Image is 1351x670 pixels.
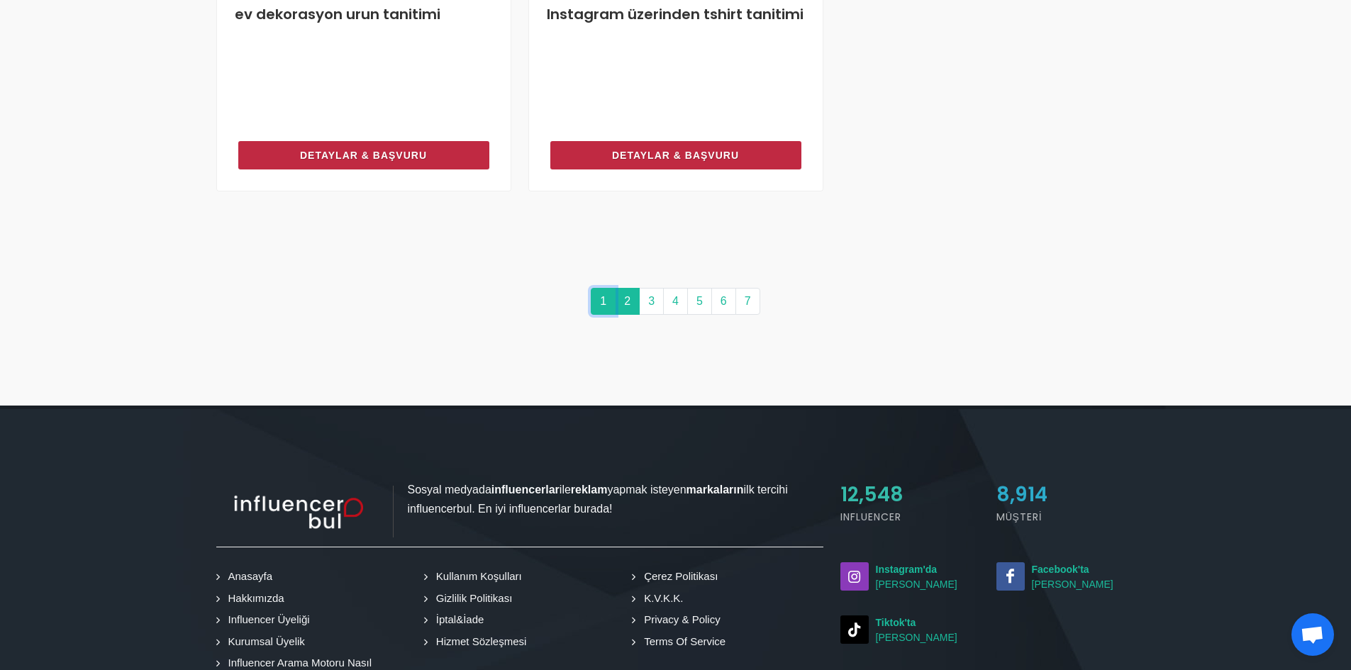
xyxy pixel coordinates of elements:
[428,569,524,585] a: Kullanım Koşulları
[635,612,723,628] a: Privacy & Policy
[996,481,1047,508] span: 8,914
[840,615,979,645] a: Tiktok'ta[PERSON_NAME]
[220,612,312,628] a: Influencer Üyeliği
[840,615,979,645] small: [PERSON_NAME]
[711,288,736,315] a: 6
[635,569,720,585] a: Çerez Politikası
[428,591,515,607] a: Gizlilik Politikası
[639,288,664,315] a: 3
[491,484,560,496] strong: influencerlar
[220,569,275,585] a: Anasayfa
[615,288,640,315] a: 2
[216,480,823,518] p: Sosyal medyada ile yapmak isteyen ilk tercihi influencerbul. En iyi influencerlar burada!
[220,591,287,607] a: Hakkımızda
[571,484,608,496] strong: reklam
[1032,564,1089,575] strong: Facebook'ta
[300,147,427,164] span: Detaylar & Başvuru
[547,4,804,24] a: Instagram üzerinden tshirt tanitimi
[687,288,712,315] a: 5
[840,562,979,592] a: Instagram'da[PERSON_NAME]
[235,4,440,24] a: ev dekorasyon urun tanitimi
[220,634,307,650] a: Kurumsal Üyelik
[996,562,1135,592] small: [PERSON_NAME]
[876,617,916,628] strong: Tiktok'ta
[635,591,685,607] a: K.V.K.K.
[550,141,801,169] a: Detaylar & Başvuru
[996,562,1135,592] a: Facebook'ta[PERSON_NAME]
[840,481,904,508] span: 12,548
[840,562,979,592] small: [PERSON_NAME]
[591,288,616,315] a: 1
[686,484,744,496] strong: markaların
[1291,613,1334,656] a: Açık sohbet
[216,486,394,537] img: influencer_light.png
[428,612,487,628] a: İptal&İade
[663,288,688,315] a: 4
[238,141,489,169] a: Detaylar & Başvuru
[840,510,979,525] h5: Influencer
[428,634,529,650] a: Hizmet Sözleşmesi
[612,147,739,164] span: Detaylar & Başvuru
[635,634,728,650] a: Terms Of Service
[876,564,938,575] strong: Instagram'da
[735,288,760,315] a: 7
[996,510,1135,525] h5: Müşteri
